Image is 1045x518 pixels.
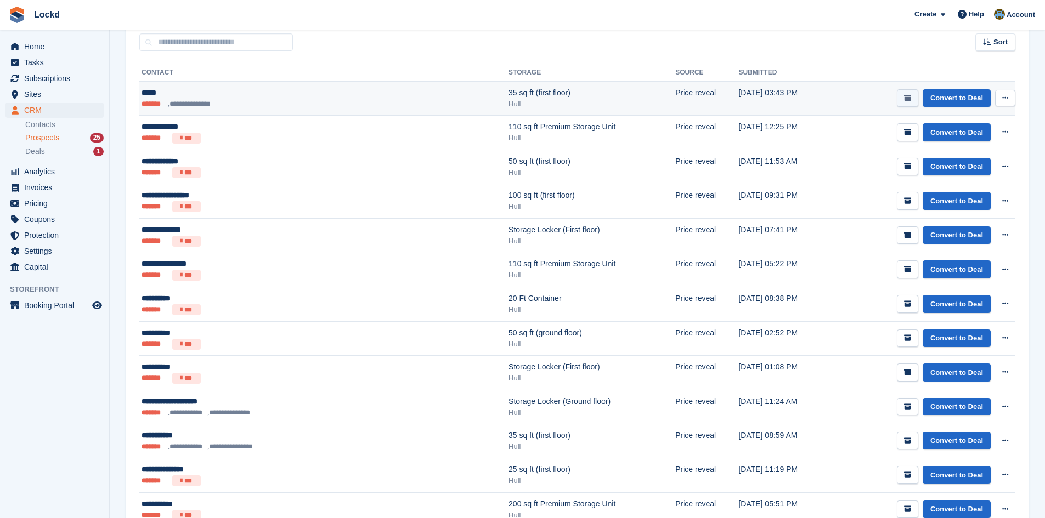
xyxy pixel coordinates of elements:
span: Pricing [24,196,90,211]
span: Storefront [10,284,109,295]
span: Capital [24,259,90,275]
span: Create [914,9,936,20]
span: Tasks [24,55,90,70]
img: stora-icon-8386f47178a22dfd0bd8f6a31ec36ba5ce8667c1dd55bd0f319d3a0aa187defe.svg [9,7,25,23]
td: [DATE] 01:08 PM [738,356,831,390]
div: Hull [509,475,675,486]
a: Convert to Deal [923,363,991,382]
div: Hull [509,167,675,178]
td: Price reveal [675,184,738,219]
a: menu [5,55,104,70]
td: Price reveal [675,321,738,356]
div: Hull [509,236,675,247]
div: 50 sq ft (first floor) [509,156,675,167]
a: Lockd [30,5,64,24]
div: Storage Locker (Ground floor) [509,396,675,407]
span: Analytics [24,164,90,179]
td: Price reveal [675,219,738,253]
a: Deals 1 [25,146,104,157]
span: Booking Portal [24,298,90,313]
span: Account [1007,9,1035,20]
span: Help [969,9,984,20]
div: 200 sq ft Premium Storage Unit [509,498,675,510]
span: Settings [24,243,90,259]
div: Hull [509,304,675,315]
th: Contact [139,64,509,82]
a: menu [5,227,104,243]
td: Price reveal [675,390,738,424]
td: Price reveal [675,253,738,287]
th: Source [675,64,738,82]
div: Storage Locker (First floor) [509,224,675,236]
div: Hull [509,373,675,384]
th: Storage [509,64,675,82]
th: Submitted [738,64,831,82]
div: Hull [509,407,675,418]
a: Preview store [91,299,104,312]
div: 25 sq ft (first floor) [509,464,675,475]
a: menu [5,103,104,118]
span: Invoices [24,180,90,195]
a: Contacts [25,119,104,130]
a: Convert to Deal [923,329,991,348]
td: [DATE] 07:41 PM [738,219,831,253]
td: [DATE] 09:31 PM [738,184,831,219]
a: Convert to Deal [923,123,991,141]
td: [DATE] 05:22 PM [738,253,831,287]
a: Prospects 25 [25,132,104,144]
td: Price reveal [675,287,738,322]
td: [DATE] 02:52 PM [738,321,831,356]
div: 50 sq ft (ground floor) [509,327,675,339]
a: menu [5,164,104,179]
a: menu [5,196,104,211]
span: CRM [24,103,90,118]
a: menu [5,243,104,259]
a: Convert to Deal [923,432,991,450]
td: Price reveal [675,356,738,390]
span: Deals [25,146,45,157]
div: 25 [90,133,104,143]
div: Hull [509,339,675,350]
td: Price reveal [675,150,738,184]
span: Subscriptions [24,71,90,86]
div: 100 sq ft (first floor) [509,190,675,201]
div: 110 sq ft Premium Storage Unit [509,258,675,270]
td: Price reveal [675,116,738,150]
span: Protection [24,227,90,243]
a: Convert to Deal [923,89,991,107]
a: menu [5,212,104,227]
span: Coupons [24,212,90,227]
div: Hull [509,441,675,452]
td: [DATE] 11:53 AM [738,150,831,184]
div: Hull [509,99,675,110]
div: 35 sq ft (first floor) [509,87,675,99]
a: menu [5,298,104,313]
td: Price reveal [675,82,738,116]
a: Convert to Deal [923,466,991,484]
a: Convert to Deal [923,226,991,244]
a: menu [5,259,104,275]
a: Convert to Deal [923,398,991,416]
a: menu [5,180,104,195]
td: [DATE] 08:59 AM [738,424,831,458]
span: Prospects [25,133,59,143]
div: 35 sq ft (first floor) [509,430,675,441]
div: 20 Ft Container [509,293,675,304]
div: Hull [509,270,675,281]
td: Price reveal [675,458,738,493]
a: Convert to Deal [923,158,991,176]
a: menu [5,39,104,54]
td: [DATE] 12:25 PM [738,116,831,150]
div: Hull [509,201,675,212]
a: Convert to Deal [923,295,991,313]
a: Convert to Deal [923,260,991,278]
td: [DATE] 03:43 PM [738,82,831,116]
div: 110 sq ft Premium Storage Unit [509,121,675,133]
span: Home [24,39,90,54]
td: Price reveal [675,424,738,458]
a: menu [5,87,104,102]
a: menu [5,71,104,86]
div: Hull [509,133,675,144]
div: 1 [93,147,104,156]
span: Sites [24,87,90,102]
